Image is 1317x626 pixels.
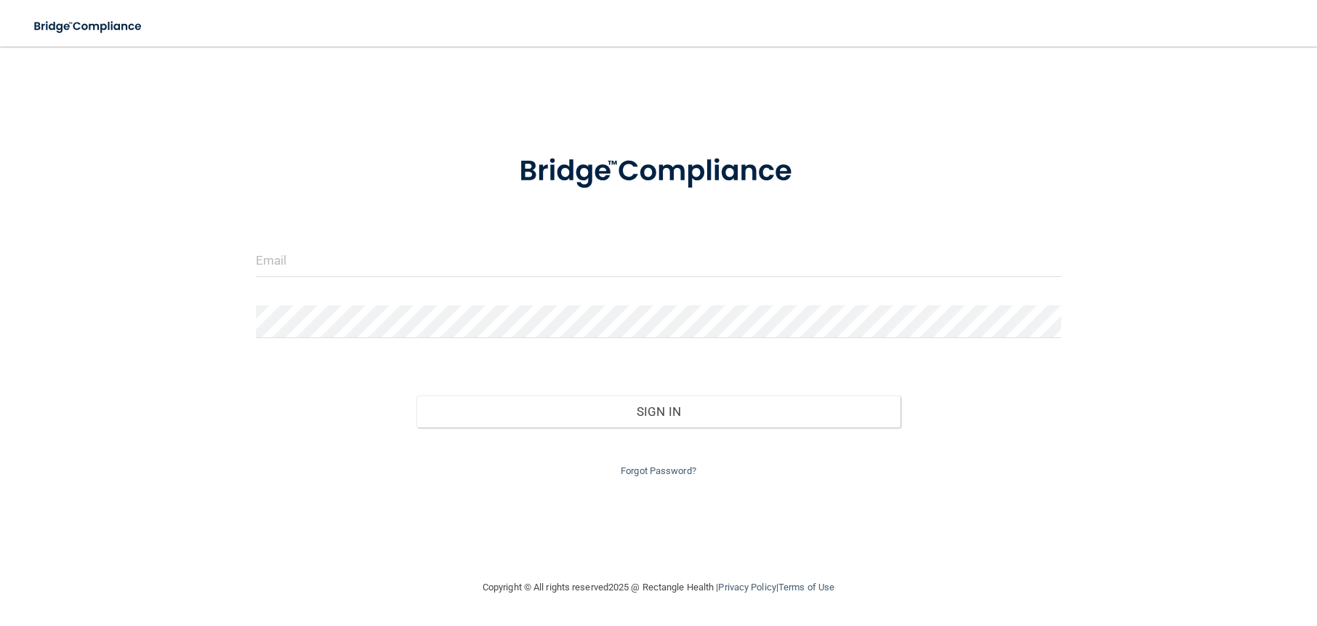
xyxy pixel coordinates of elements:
[778,582,834,593] a: Terms of Use
[256,244,1062,277] input: Email
[489,134,828,209] img: bridge_compliance_login_screen.278c3ca4.svg
[621,465,696,476] a: Forgot Password?
[416,396,900,428] button: Sign In
[393,564,924,611] div: Copyright © All rights reserved 2025 @ Rectangle Health | |
[22,12,156,41] img: bridge_compliance_login_screen.278c3ca4.svg
[718,582,776,593] a: Privacy Policy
